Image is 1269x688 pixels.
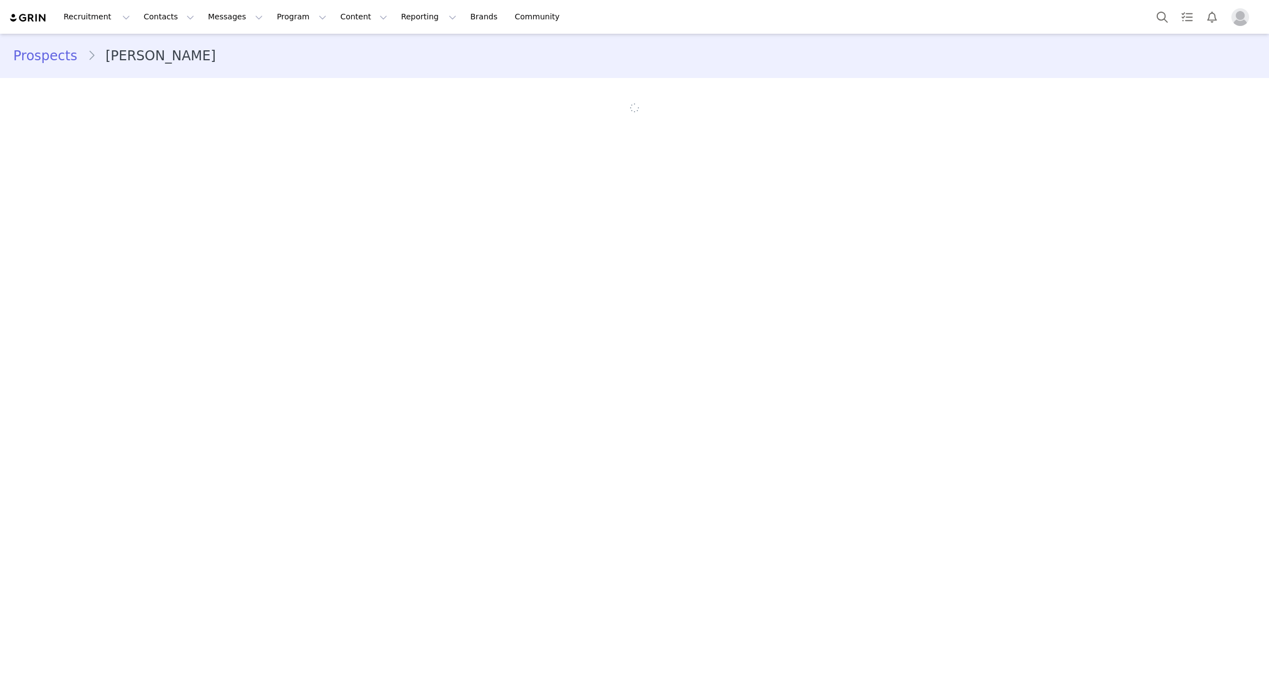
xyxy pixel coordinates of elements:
[508,4,571,29] a: Community
[1150,4,1174,29] button: Search
[1175,4,1199,29] a: Tasks
[334,4,394,29] button: Content
[13,46,87,66] a: Prospects
[394,4,463,29] button: Reporting
[137,4,201,29] button: Contacts
[1225,8,1260,26] button: Profile
[1231,8,1249,26] img: placeholder-profile.jpg
[1200,4,1224,29] button: Notifications
[57,4,137,29] button: Recruitment
[464,4,507,29] a: Brands
[201,4,269,29] button: Messages
[9,13,48,23] img: grin logo
[270,4,333,29] button: Program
